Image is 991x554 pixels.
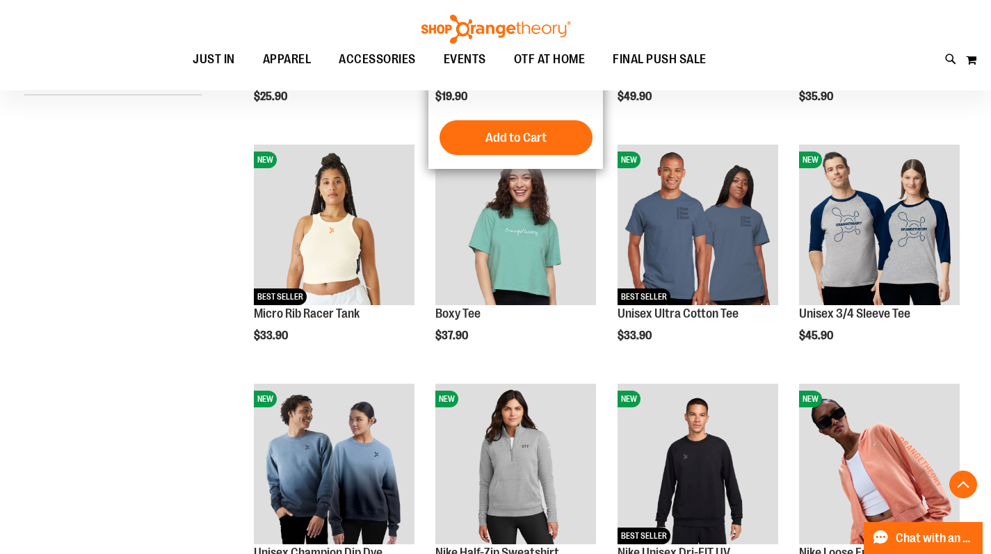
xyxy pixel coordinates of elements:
span: NEW [254,152,277,168]
span: JUST IN [193,44,235,75]
img: Nike Half-Zip Sweatshirt [435,384,596,544]
span: $25.90 [254,90,289,103]
span: BEST SELLER [254,288,307,305]
span: $33.90 [618,329,654,342]
span: FINAL PUSH SALE [613,44,707,75]
a: Micro Rib Racer TankNEWBEST SELLER [254,145,414,307]
span: EVENTS [444,44,486,75]
span: NEW [618,152,640,168]
button: Back To Top [949,471,977,498]
span: NEW [799,152,822,168]
a: Unisex 3/4 Sleeve TeeNEW [799,145,960,307]
span: BEST SELLER [618,528,670,544]
span: NEW [254,391,277,407]
div: product [247,138,421,377]
a: Nike Loose Full-Zip French Terry HoodieNEW [799,384,960,546]
a: Boxy TeeNEW [435,145,596,307]
img: Nike Loose Full-Zip French Terry Hoodie [799,384,960,544]
div: product [792,138,967,377]
span: $49.90 [618,90,654,103]
img: Micro Rib Racer Tank [254,145,414,305]
span: $37.90 [435,329,470,342]
span: $33.90 [254,329,290,342]
span: APPAREL [263,44,312,75]
a: Unisex Ultra Cotton TeeNEWBEST SELLER [618,145,778,307]
a: Unisex 3/4 Sleeve Tee [799,307,910,320]
img: Unisex Champion Dip Dye Crewneck [254,384,414,544]
img: Nike Unisex Dri-FIT UV Crewneck [618,384,778,544]
span: OTF AT HOME [514,44,586,75]
img: Shop Orangetheory [419,15,572,44]
span: Chat with an Expert [896,532,974,545]
span: $45.90 [799,329,835,342]
a: Boxy Tee [435,307,481,320]
button: Chat with an Expert [864,522,983,554]
span: $19.90 [435,90,469,103]
span: Add to Cart [485,130,547,145]
img: Unisex Ultra Cotton Tee [618,145,778,305]
span: NEW [618,391,640,407]
span: NEW [435,391,458,407]
a: Unisex Champion Dip Dye CrewneckNEW [254,384,414,546]
a: Micro Rib Racer Tank [254,307,360,320]
div: product [428,138,603,377]
span: ACCESSORIES [339,44,416,75]
button: Add to Cart [440,120,593,155]
div: product [611,138,785,377]
a: Nike Unisex Dri-FIT UV CrewneckNEWBEST SELLER [618,384,778,546]
span: BEST SELLER [618,288,670,305]
img: Unisex 3/4 Sleeve Tee [799,145,960,305]
a: Nike Half-Zip SweatshirtNEW [435,384,596,546]
img: Boxy Tee [435,145,596,305]
span: NEW [799,391,822,407]
span: $35.90 [799,90,835,103]
a: Unisex Ultra Cotton Tee [618,307,739,320]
